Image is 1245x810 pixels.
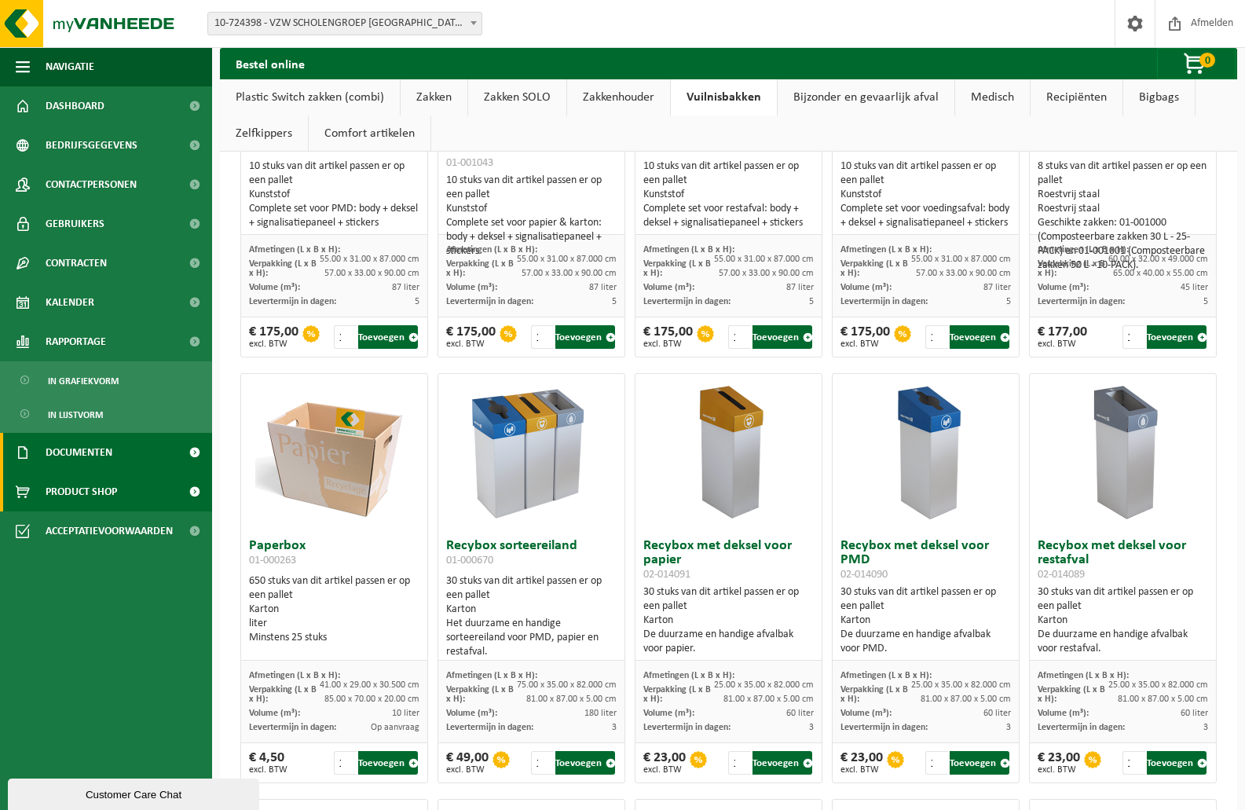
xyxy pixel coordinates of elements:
span: excl. BTW [840,339,890,349]
span: 87 liter [786,283,814,292]
input: 1 [531,325,553,349]
span: 02-014091 [643,569,690,581]
span: Afmetingen (L x B x H): [1038,671,1129,680]
div: Het duurzame en handige sorteereiland voor PMD, papier en restafval. [446,617,616,659]
button: Toevoegen [555,751,615,775]
span: Verpakking (L x B x H): [1038,259,1105,278]
span: 57.00 x 33.00 x 90.00 cm [916,269,1011,278]
span: 87 liter [983,283,1011,292]
div: Karton [249,603,419,617]
span: excl. BTW [249,339,298,349]
div: Complete set voor PMD: body + deksel + signalisatiepaneel + stickers [249,202,419,230]
span: Op aanvraag [371,723,419,732]
span: 3 [809,723,814,732]
span: Levertermijn in dagen: [1038,297,1125,306]
div: € 175,00 [446,325,496,349]
div: Complete set voor voedingsafval: body + deksel + signalisatiepaneel + stickers [840,202,1010,230]
span: 57.00 x 33.00 x 90.00 cm [719,269,814,278]
div: Complete set voor papier & karton: body + deksel + signalisatiepaneel + stickers [446,216,616,258]
span: Volume (m³): [840,283,892,292]
button: Toevoegen [752,751,812,775]
span: Levertermijn in dagen: [643,297,731,306]
span: 85.00 x 70.00 x 20.00 cm [324,695,419,704]
span: 41.00 x 29.00 x 30.500 cm [320,680,419,690]
span: Acceptatievoorwaarden [46,511,173,551]
a: Bijzonder en gevaarlijk afval [778,79,954,115]
div: 10 stuks van dit artikel passen er op een pallet [643,159,813,230]
a: Zakken [401,79,467,115]
span: Volume (m³): [249,283,300,292]
span: Afmetingen (L x B x H): [446,671,537,680]
button: Toevoegen [358,751,418,775]
span: Levertermijn in dagen: [446,297,533,306]
span: Verpakking (L x B x H): [1038,685,1105,704]
span: Verpakking (L x B x H): [643,685,711,704]
div: liter [249,617,419,631]
a: Medisch [955,79,1030,115]
span: 10-724398 - VZW SCHOLENGROEP SINT-MICHIEL - VISO CAMPUS POLENPLEIN - ROESELARE [207,12,482,35]
button: Toevoegen [752,325,812,349]
span: 02-014090 [840,569,888,581]
span: Volume (m³): [446,283,497,292]
span: 01-000670 [446,555,493,566]
div: € 175,00 [643,325,693,349]
span: 5 [1203,297,1208,306]
a: Vuilnisbakken [671,79,777,115]
span: excl. BTW [1038,339,1087,349]
iframe: chat widget [8,775,262,810]
span: 55.00 x 31.00 x 87.000 cm [714,255,814,264]
input: 1 [925,751,947,775]
span: Afmetingen (L x B x H): [643,245,734,255]
span: 60.00 x 32.00 x 49.000 cm [1108,255,1208,264]
div: Complete set voor restafval: body + deksel + signalisatiepaneel + stickers [643,202,813,230]
div: 30 stuks van dit artikel passen er op een pallet [840,585,1010,656]
span: Volume (m³): [1038,709,1089,718]
span: Volume (m³): [643,709,694,718]
img: 02-014089 [1044,374,1201,531]
span: 25.00 x 35.00 x 82.000 cm [1108,680,1208,690]
div: De duurzame en handige afvalbak voor papier. [643,628,813,656]
span: 60 liter [786,709,814,718]
img: 01-000670 [452,374,610,531]
span: 25.00 x 35.00 x 82.000 cm [911,680,1011,690]
span: excl. BTW [643,765,686,775]
span: Verpakking (L x B x H): [840,685,908,704]
div: € 49,00 [446,751,489,775]
div: 10 stuks van dit artikel passen er op een pallet [840,159,1010,230]
span: 75.00 x 35.00 x 82.000 cm [517,680,617,690]
a: In lijstvorm [4,399,208,429]
span: 10 liter [392,709,419,718]
button: Toevoegen [555,325,615,349]
span: Bedrijfsgegevens [46,126,137,165]
span: 60 liter [983,709,1011,718]
span: 5 [1006,297,1011,306]
span: Dashboard [46,86,104,126]
input: 1 [1122,751,1144,775]
h3: Recybox met deksel voor restafval [1038,539,1207,581]
input: 1 [925,325,947,349]
span: 180 liter [584,709,617,718]
span: Afmetingen (L x B x H): [249,671,340,680]
button: 0 [1157,48,1236,79]
span: Gebruikers [46,204,104,244]
a: Recipiënten [1031,79,1122,115]
span: 55.00 x 31.00 x 87.000 cm [320,255,419,264]
div: Geschikte zakken: 01-001000 (Composteerbare zakken 30 L - 25-PACK) en 01-001001 (Composteerbare z... [1038,216,1207,273]
span: 5 [415,297,419,306]
h3: Recybox met deksel voor papier [643,539,813,581]
div: 10 stuks van dit artikel passen er op een pallet [446,174,616,258]
span: Afmetingen (L x B x H): [249,245,340,255]
div: Roestvrij staal [1038,202,1207,216]
span: Kalender [46,283,94,322]
span: Afmetingen (L x B x H): [840,245,932,255]
div: Karton [643,614,813,628]
span: 02-014089 [1038,569,1085,581]
span: 60 liter [1181,709,1208,718]
div: Karton [840,614,1010,628]
span: In grafiekvorm [48,366,119,396]
input: 1 [728,751,750,775]
span: 55.00 x 31.00 x 87.000 cm [517,255,617,264]
a: Bigbags [1123,79,1195,115]
a: Zakkenhouder [567,79,670,115]
span: Contracten [46,244,107,283]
